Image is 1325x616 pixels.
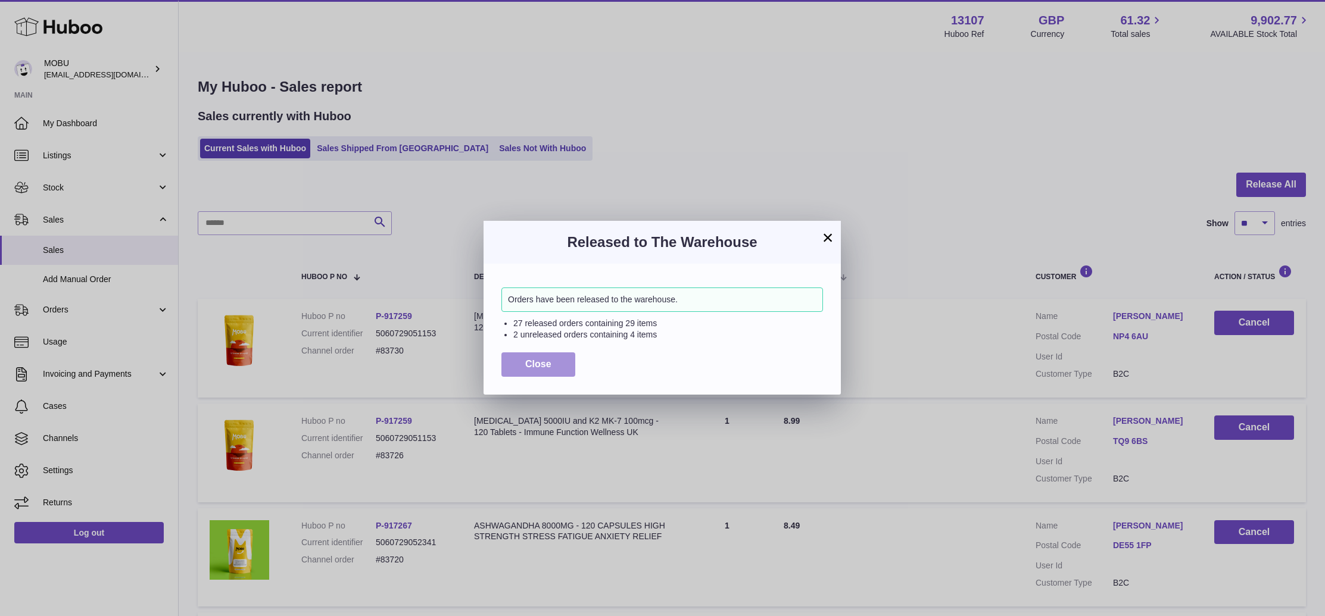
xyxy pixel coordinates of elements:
[513,329,823,340] li: 2 unreleased orders containing 4 items
[525,359,551,369] span: Close
[501,287,823,312] div: Orders have been released to the warehouse.
[501,233,823,252] h3: Released to The Warehouse
[501,352,575,377] button: Close
[513,318,823,329] li: 27 released orders containing 29 items
[821,230,835,245] button: ×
